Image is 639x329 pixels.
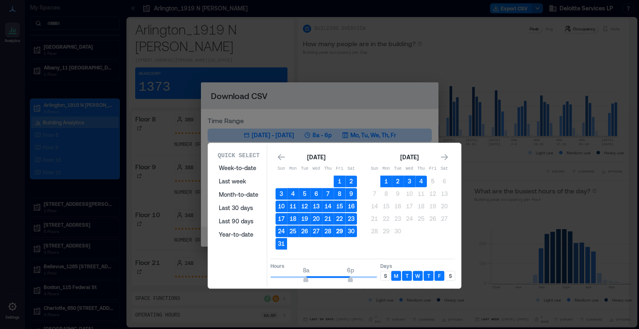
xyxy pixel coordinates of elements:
[345,200,357,212] button: 16
[404,213,415,225] button: 24
[404,200,415,212] button: 17
[404,176,415,187] button: 3
[380,262,455,269] p: Days
[299,188,310,200] button: 5
[299,163,310,175] th: Tuesday
[334,200,345,212] button: 15
[415,166,427,172] p: Thu
[303,267,310,274] span: 8a
[287,200,299,212] button: 11
[384,272,387,279] p: S
[369,213,380,225] button: 21
[275,200,287,212] button: 10
[322,200,334,212] button: 14
[392,225,404,237] button: 30
[275,188,287,200] button: 3
[214,215,263,228] button: Last 90 days
[345,225,357,237] button: 30
[438,176,450,187] button: 6
[369,163,380,175] th: Sunday
[427,176,438,187] button: 5
[394,272,398,279] p: M
[380,225,392,237] button: 29
[415,213,427,225] button: 25
[380,200,392,212] button: 15
[310,188,322,200] button: 6
[404,166,415,172] p: Wed
[214,228,263,241] button: Year-to-date
[345,188,357,200] button: 9
[275,225,287,237] button: 24
[299,213,310,225] button: 19
[380,176,392,187] button: 1
[310,166,322,172] p: Wed
[275,213,287,225] button: 17
[404,163,415,175] th: Wednesday
[380,213,392,225] button: 22
[270,262,377,269] p: Hours
[427,213,438,225] button: 26
[299,200,310,212] button: 12
[334,176,345,187] button: 1
[214,201,263,215] button: Last 30 days
[214,161,263,175] button: Week-to-date
[305,152,328,162] div: [DATE]
[287,166,299,172] p: Mon
[299,225,310,237] button: 26
[369,188,380,200] button: 7
[427,188,438,200] button: 12
[380,163,392,175] th: Monday
[438,272,441,279] p: F
[427,272,430,279] p: T
[310,225,322,237] button: 27
[369,166,380,172] p: Sun
[415,272,420,279] p: W
[310,163,322,175] th: Wednesday
[345,176,357,187] button: 2
[334,213,345,225] button: 22
[415,200,427,212] button: 18
[380,166,392,172] p: Mon
[334,225,345,237] button: 29
[369,200,380,212] button: 14
[427,166,438,172] p: Fri
[415,163,427,175] th: Thursday
[322,166,334,172] p: Thu
[438,151,450,163] button: Go to next month
[275,163,287,175] th: Sunday
[299,166,310,172] p: Tue
[287,213,299,225] button: 18
[322,188,334,200] button: 7
[398,152,421,162] div: [DATE]
[214,188,263,201] button: Month-to-date
[380,188,392,200] button: 8
[415,176,427,187] button: 4
[345,163,357,175] th: Saturday
[334,188,345,200] button: 8
[392,176,404,187] button: 2
[406,272,409,279] p: T
[438,213,450,225] button: 27
[369,225,380,237] button: 28
[438,200,450,212] button: 20
[322,213,334,225] button: 21
[392,163,404,175] th: Tuesday
[310,200,322,212] button: 13
[310,213,322,225] button: 20
[287,188,299,200] button: 4
[218,151,260,160] p: Quick Select
[347,267,354,274] span: 6p
[345,166,357,172] p: Sat
[275,166,287,172] p: Sun
[438,163,450,175] th: Saturday
[427,200,438,212] button: 19
[427,163,438,175] th: Friday
[392,213,404,225] button: 23
[214,175,263,188] button: Last week
[404,188,415,200] button: 10
[392,166,404,172] p: Tue
[345,213,357,225] button: 23
[438,188,450,200] button: 13
[275,238,287,250] button: 31
[392,200,404,212] button: 16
